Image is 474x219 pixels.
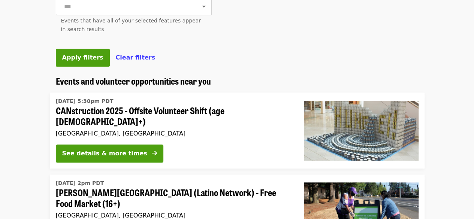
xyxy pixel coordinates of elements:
button: See details & more times [56,145,163,162]
div: [GEOGRAPHIC_DATA], [GEOGRAPHIC_DATA] [56,130,292,137]
i: arrow-right icon [152,150,157,157]
div: See details & more times [62,149,147,158]
time: [DATE] 2pm PDT [56,179,104,187]
span: [PERSON_NAME][GEOGRAPHIC_DATA] (Latino Network) - Free Food Market (16+) [56,187,292,209]
button: Clear filters [116,53,156,62]
img: CANstruction 2025 - Offsite Volunteer Shift (age 16+) organized by Oregon Food Bank [304,101,419,161]
a: See details for "CANstruction 2025 - Offsite Volunteer Shift (age 16+)" [50,92,425,168]
span: Clear filters [116,54,156,61]
span: Apply filters [62,54,103,61]
span: Events and volunteer opportunities near you [56,74,211,87]
span: CANstruction 2025 - Offsite Volunteer Shift (age [DEMOGRAPHIC_DATA]+) [56,105,292,127]
time: [DATE] 5:30pm PDT [56,97,114,105]
span: Events that have all of your selected features appear in search results [61,18,201,32]
button: Open [199,1,209,12]
button: Apply filters [56,49,110,67]
div: [GEOGRAPHIC_DATA], [GEOGRAPHIC_DATA] [56,212,292,219]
